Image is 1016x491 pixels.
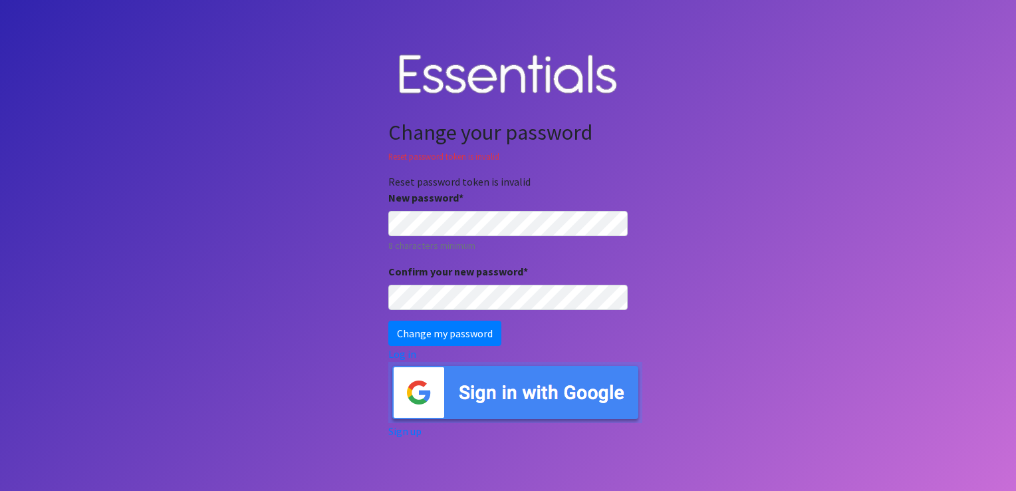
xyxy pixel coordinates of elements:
a: Log in [388,347,416,361]
h2: Change your password [388,120,628,145]
abbr: required [459,191,463,204]
input: Change my password [388,321,501,346]
img: Human Essentials [388,41,628,110]
img: Sign in with Google [388,362,642,423]
label: Confirm your new password [388,263,528,279]
small: 8 characters minimum [388,239,628,253]
a: Sign up [388,424,422,438]
abbr: required [523,265,528,278]
div: Reset password token is invalid [388,174,628,190]
div: Reset password token is invalid [388,150,628,163]
label: New password [388,190,463,206]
